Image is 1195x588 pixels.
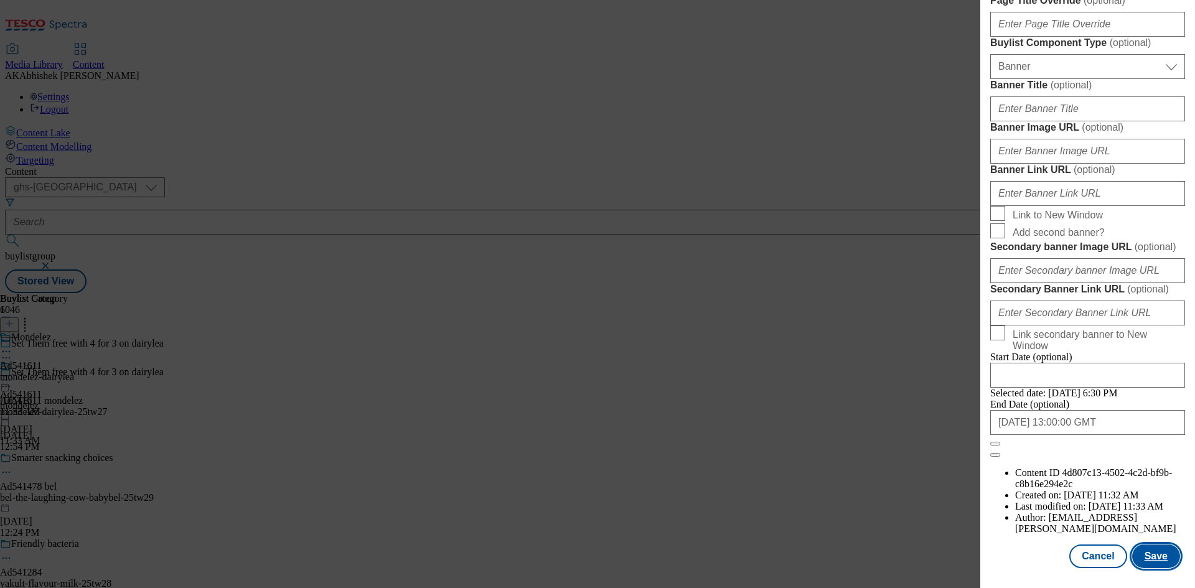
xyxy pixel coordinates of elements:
span: [DATE] 11:33 AM [1089,501,1163,511]
label: Secondary banner Image URL [990,241,1185,253]
span: Selected date: [DATE] 6:30 PM [990,388,1117,398]
li: Created on: [1015,490,1185,501]
span: [DATE] 11:32 AM [1064,490,1138,500]
label: Secondary Banner Link URL [990,283,1185,296]
label: Banner Image URL [990,121,1185,134]
input: Enter Secondary banner Image URL [990,258,1185,283]
span: ( optional ) [1082,122,1123,133]
input: Enter Banner Title [990,96,1185,121]
span: ( optional ) [1135,241,1176,252]
span: Start Date (optional) [990,352,1072,362]
span: ( optional ) [1074,164,1115,175]
input: Enter Banner Link URL [990,181,1185,206]
label: Banner Title [990,79,1185,91]
li: Author: [1015,512,1185,534]
button: Save [1132,544,1180,568]
label: Buylist Component Type [990,37,1185,49]
span: End Date (optional) [990,399,1069,409]
input: Enter Page Title Override [990,12,1185,37]
input: Enter Banner Image URL [990,139,1185,164]
span: Link secondary banner to New Window [1013,329,1180,352]
span: Add second banner? [1013,227,1105,238]
span: ( optional ) [1127,284,1169,294]
span: ( optional ) [1051,80,1092,90]
button: Close [990,442,1000,446]
span: Link to New Window [1013,210,1103,221]
span: ( optional ) [1110,37,1151,48]
input: Enter Secondary Banner Link URL [990,301,1185,325]
span: [EMAIL_ADDRESS][PERSON_NAME][DOMAIN_NAME] [1015,512,1176,534]
span: 4d807c13-4502-4c2d-bf9b-c8b16e294e2c [1015,467,1172,489]
input: Enter Date [990,410,1185,435]
li: Last modified on: [1015,501,1185,512]
input: Enter Date [990,363,1185,388]
button: Cancel [1069,544,1127,568]
li: Content ID [1015,467,1185,490]
label: Banner Link URL [990,164,1185,176]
